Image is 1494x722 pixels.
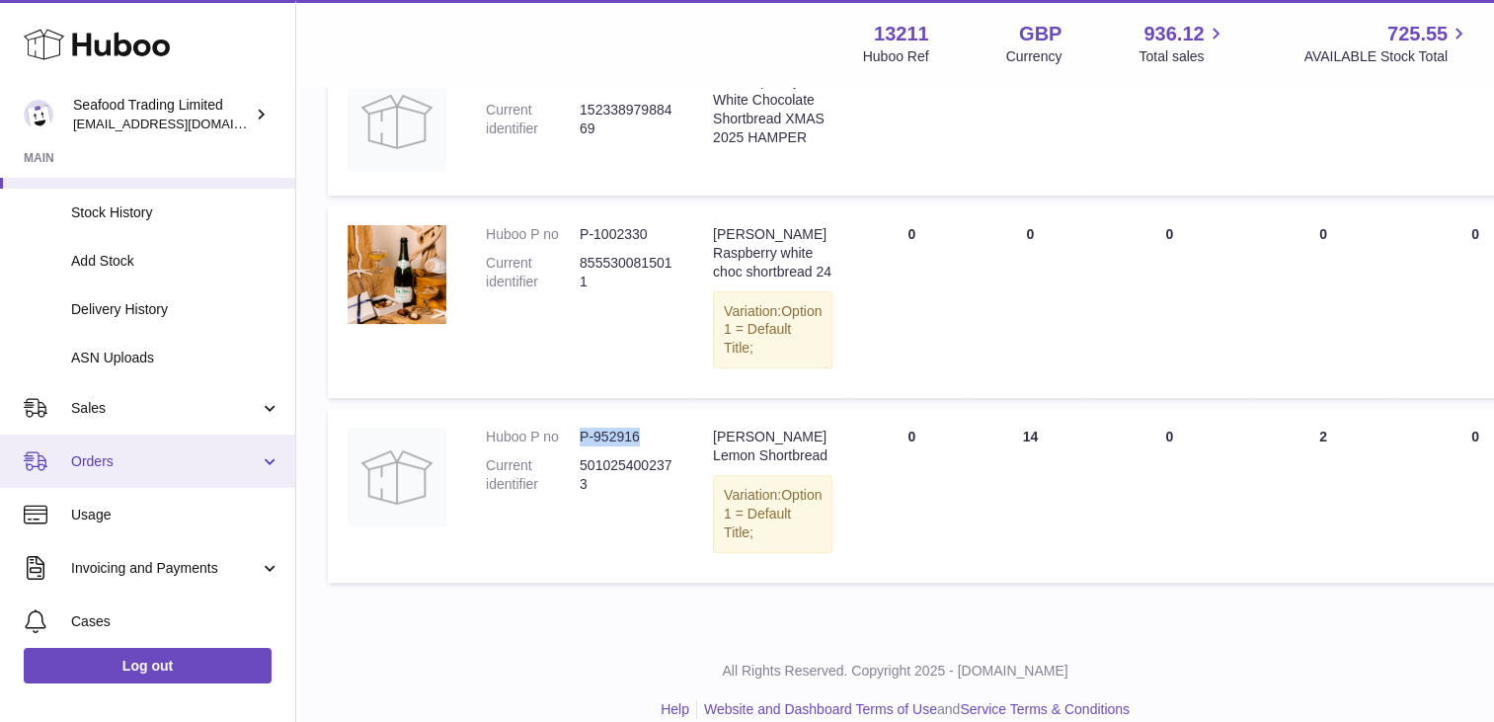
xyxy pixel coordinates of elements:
td: 2 [1249,52,1397,196]
td: 0 [852,52,971,196]
span: Stock History [71,203,280,222]
span: [EMAIL_ADDRESS][DOMAIN_NAME] [73,116,290,131]
span: Option 1 = Default Title; [724,487,822,540]
p: All Rights Reserved. Copyright 2025 - [DOMAIN_NAME] [312,662,1478,681]
span: Invoicing and Payments [71,559,260,578]
td: 0 [1089,205,1249,398]
td: 14 [971,408,1089,582]
dt: Current identifier [486,456,580,494]
dd: 15233897988469 [580,101,673,138]
span: AVAILABLE Stock Total [1303,47,1470,66]
span: Total sales [1139,47,1226,66]
dt: Huboo P no [486,225,580,244]
td: 0 [852,408,971,582]
strong: GBP [1019,21,1062,47]
img: thendy@rickstein.com [24,100,53,129]
a: Log out [24,648,272,683]
span: Cases [71,612,280,631]
img: product image [348,72,446,171]
span: Sales [71,399,260,418]
dt: Current identifier [486,101,580,138]
span: Option 1 = Default Title; [724,303,822,357]
span: 0 [1471,226,1479,242]
div: Currency [1006,47,1062,66]
a: Service Terms & Conditions [960,701,1130,717]
div: RS Raspberry & White Chocolate Shortbread XMAS 2025 HAMPER [713,72,832,147]
dd: P-952916 [580,428,673,446]
span: Add Stock [71,252,280,271]
div: [PERSON_NAME] Raspberry white choc shortbread 24 [713,225,832,281]
strong: 13211 [874,21,929,47]
td: 0 [852,205,971,398]
img: product image [348,225,446,324]
dd: 8555300815011 [580,254,673,291]
div: Variation: [713,291,832,369]
dt: Current identifier [486,254,580,291]
span: 0 [1471,429,1479,444]
dd: 5010254002373 [580,456,673,494]
span: ASN Uploads [71,349,280,367]
img: product image [348,428,446,526]
span: Delivery History [71,300,280,319]
td: 0 [1089,408,1249,582]
a: Help [661,701,689,717]
div: Variation: [713,475,832,553]
td: 0 [971,205,1089,398]
a: 936.12 Total sales [1139,21,1226,66]
td: 0 [1089,52,1249,196]
td: 2 [1249,408,1397,582]
span: Orders [71,452,260,471]
td: 0 [1249,205,1397,398]
span: Usage [71,506,280,524]
a: 725.55 AVAILABLE Stock Total [1303,21,1470,66]
div: Huboo Ref [863,47,929,66]
div: [PERSON_NAME] Lemon Shortbread [713,428,832,465]
span: 936.12 [1143,21,1204,47]
span: 725.55 [1387,21,1448,47]
dd: P-1002330 [580,225,673,244]
td: 909 [971,52,1089,196]
div: Seafood Trading Limited [73,96,251,133]
a: Website and Dashboard Terms of Use [704,701,937,717]
li: and [697,700,1130,719]
dt: Huboo P no [486,428,580,446]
